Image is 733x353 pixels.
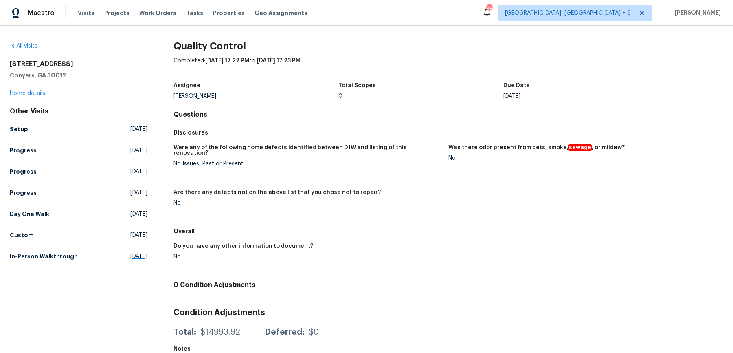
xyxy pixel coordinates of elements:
span: [DATE] [130,189,147,197]
span: [DATE] [130,210,147,218]
span: Tasks [186,10,203,16]
span: [DATE] [130,252,147,260]
a: Home details [10,90,45,96]
h5: Do you have any other information to document? [173,243,313,249]
span: Projects [104,9,129,17]
em: sewage [568,144,592,151]
h3: Condition Adjustments [173,309,723,317]
span: Visits [78,9,94,17]
h5: Notes [173,346,191,352]
a: Progress[DATE] [10,185,147,200]
h5: Due Date [503,83,530,88]
h5: Progress [10,146,37,154]
h5: Are there any defects not on the above list that you chose not to repair? [173,190,381,195]
h5: In-Person Walkthrough [10,252,78,260]
a: Progress[DATE] [10,143,147,158]
h5: Total Scopes [338,83,376,88]
div: 682 [486,5,492,13]
div: Other Visits [10,107,147,115]
h5: Custom [10,231,34,239]
span: [DATE] 17:23 PM [257,58,301,64]
div: [PERSON_NAME] [173,93,338,99]
div: No [173,254,442,260]
h4: Questions [173,110,723,119]
span: [DATE] [130,231,147,239]
span: Properties [213,9,245,17]
a: Progress[DATE] [10,164,147,179]
h5: Were any of the following home defects identified between D1W and listing of this renovation? [173,145,442,156]
div: [DATE] [503,93,668,99]
h5: Assignee [173,83,200,88]
span: [PERSON_NAME] [672,9,721,17]
h4: 0 Condition Adjustments [173,281,723,289]
span: Work Orders [139,9,176,17]
span: Maestro [28,9,55,17]
span: [DATE] 17:22 PM [205,58,249,64]
span: [GEOGRAPHIC_DATA], [GEOGRAPHIC_DATA] + 61 [505,9,633,17]
div: Completed: to [173,57,723,78]
h2: [STREET_ADDRESS] [10,60,147,68]
span: Geo Assignments [255,9,307,17]
span: [DATE] [130,168,147,176]
span: [DATE] [130,125,147,133]
div: $14993.92 [200,328,240,336]
div: $0 [309,328,319,336]
span: [DATE] [130,146,147,154]
a: Setup[DATE] [10,122,147,137]
h5: Progress [10,189,37,197]
h5: Setup [10,125,28,133]
h2: Quality Control [173,42,723,50]
a: Custom[DATE] [10,228,147,243]
a: In-Person Walkthrough[DATE] [10,249,147,264]
h5: Day One Walk [10,210,49,218]
a: All visits [10,43,37,49]
div: No [448,155,717,161]
h5: Progress [10,168,37,176]
a: Day One Walk[DATE] [10,207,147,221]
h5: Conyers, GA 30012 [10,71,147,79]
div: Deferred: [265,328,305,336]
div: No Issues, Past or Present [173,161,442,167]
h5: Was there odor present from pets, smoke, , or mildew? [448,145,625,150]
h5: Overall [173,227,723,235]
div: Total: [173,328,196,336]
h5: Disclosures [173,128,723,137]
div: No [173,200,442,206]
div: 0 [338,93,503,99]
